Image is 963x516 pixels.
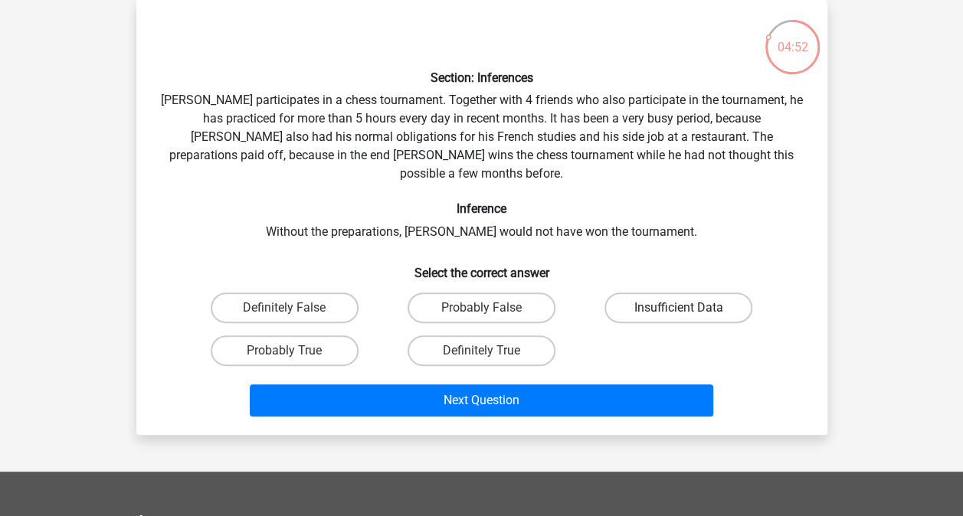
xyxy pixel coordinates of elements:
[161,253,803,280] h6: Select the correct answer
[161,201,803,216] h6: Inference
[161,70,803,85] h6: Section: Inferences
[211,335,359,366] label: Probably True
[764,18,821,57] div: 04:52
[604,292,752,323] label: Insufficient Data
[250,384,713,416] button: Next Question
[142,12,821,423] div: [PERSON_NAME] participates in a chess tournament. Together with 4 friends who also participate in...
[408,292,555,323] label: Probably False
[211,292,359,323] label: Definitely False
[408,335,555,366] label: Definitely True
